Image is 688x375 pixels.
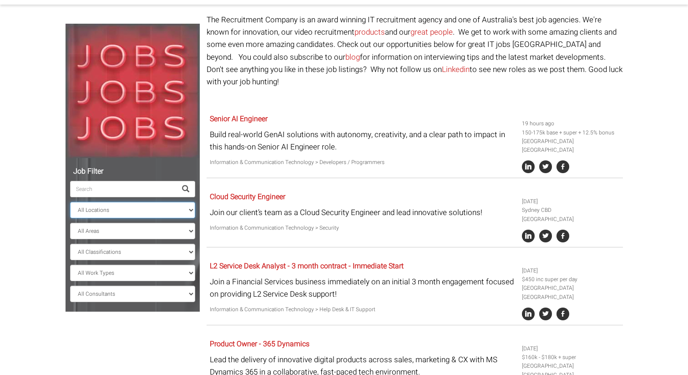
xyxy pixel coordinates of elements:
[210,305,515,314] p: Information & Communication Technology > Help Desk & IT Support
[522,119,619,128] li: 19 hours ago
[522,353,619,362] li: $160k - $180k + super
[522,206,619,223] li: Sydney CBD [GEOGRAPHIC_DATA]
[210,224,515,232] p: Information & Communication Technology > Security
[207,14,623,88] p: The Recruitment Company is an award winning IT recruitment agency and one of Australia's best job...
[70,168,195,176] h5: Job Filter
[210,339,309,349] a: Product Owner - 365 Dynamics
[66,24,200,158] img: Jobs, Jobs, Jobs
[522,275,619,284] li: $450 inc super per day
[210,191,285,202] a: Cloud Security Engineer
[345,51,360,63] a: blog
[210,113,268,124] a: Senior AI Engineer
[70,181,177,197] input: Search
[522,344,619,353] li: [DATE]
[354,26,385,38] a: products
[522,137,619,154] li: [GEOGRAPHIC_DATA] [GEOGRAPHIC_DATA]
[522,128,619,137] li: 150-175k base + super + 12.5% bonus
[522,267,619,275] li: [DATE]
[210,128,515,153] p: Build real-world GenAI solutions with autonomy, creativity, and a clear path to impact in this ha...
[522,284,619,301] li: [GEOGRAPHIC_DATA] [GEOGRAPHIC_DATA]
[210,158,515,167] p: Information & Communication Technology > Developers / Programmers
[442,64,470,75] a: Linkedin
[210,261,404,272] a: L2 Service Desk Analyst - 3 month contract - Immediate Start
[210,276,515,300] p: Join a Financial Services business immediately on an initial 3 month engagement focused on provid...
[410,26,453,38] a: great people
[210,206,515,219] p: Join our client’s team as a Cloud Security Engineer and lead innovative solutions!
[522,197,619,206] li: [DATE]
